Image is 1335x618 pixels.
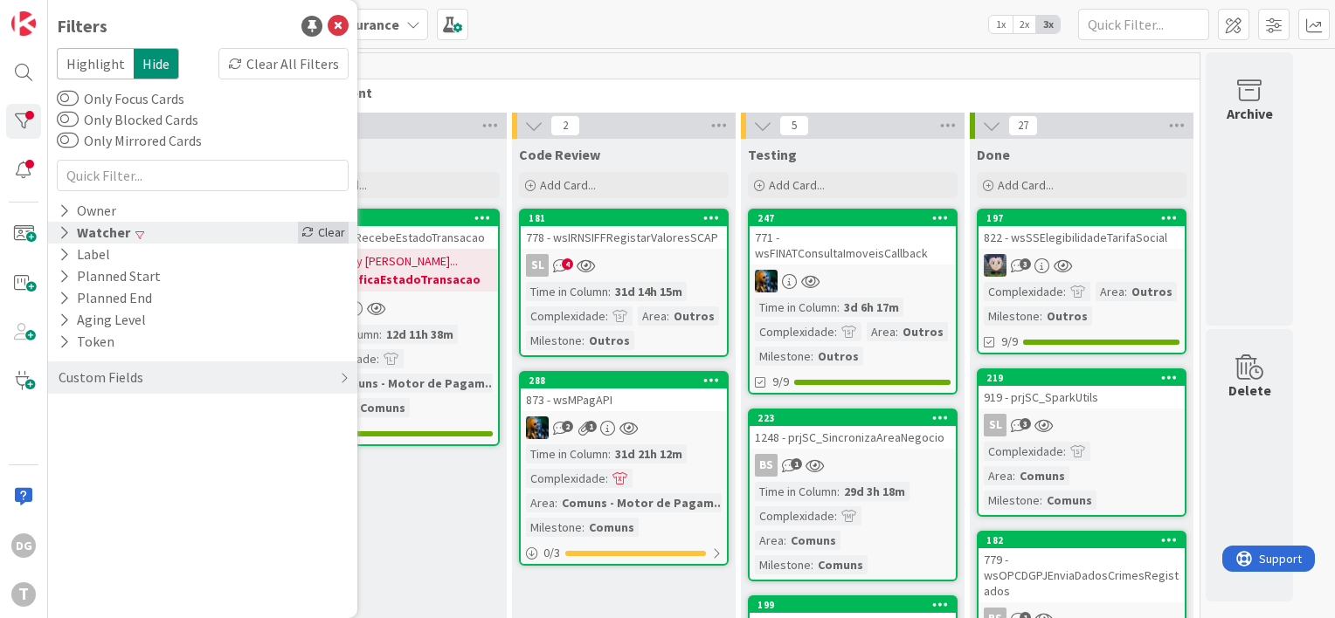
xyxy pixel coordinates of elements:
div: 873 - wsMPagAPI [521,388,727,411]
div: 771 - wsFINATConsultaImoveisCallback [750,226,956,264]
div: Time in Column [526,444,608,463]
div: Aging Level [57,309,148,331]
span: Testing [748,146,797,163]
div: Comuns [813,555,868,574]
div: Watcher [57,222,132,244]
span: Hide [134,48,179,79]
div: Outros [1127,282,1177,301]
span: : [582,331,584,350]
div: 199 [750,597,956,613]
span: Development [286,84,1178,101]
span: : [837,298,840,317]
span: : [784,531,786,550]
div: 826 - wsMPRecebeEstadoTransacao [292,226,498,249]
div: SL [984,414,1006,436]
span: 2 [562,421,573,432]
div: Milestone [755,555,811,574]
label: Only Focus Cards [57,88,184,109]
div: Complexidade [526,306,605,326]
div: LS [979,254,1185,277]
button: Only Mirrored Cards [57,132,79,149]
a: 197822 - wsSSElegibilidadeTarifaSocialLSComplexidade:Area:OutrosMilestone:Outros9/9 [977,209,1186,354]
div: 778 - wsIRNSIFFRegistarValoresSCAP [521,226,727,249]
div: 283 [292,210,498,226]
div: T [11,582,36,607]
div: Outros [813,347,863,366]
span: : [1063,442,1066,461]
span: Done [977,146,1010,163]
div: 288 [521,373,727,388]
span: : [608,282,611,301]
div: Delete [1228,380,1271,401]
div: Comuns [356,398,410,417]
div: 779 - wsOPCDGPJEnviaDadosCrimesRegistados [979,548,1185,602]
span: : [811,347,813,366]
div: Comuns [1042,491,1096,510]
div: Complexidade [755,506,834,525]
div: Outros [898,322,948,341]
div: 12d 11h 38m [382,325,458,344]
div: 247 [757,212,956,224]
div: 197 [986,212,1185,224]
div: SL [521,254,727,277]
div: Comuns - Motor de Pagam... [329,374,500,393]
div: 288873 - wsMPagAPI [521,373,727,411]
a: 283826 - wsMPRecebeEstadoTransacao[DATE] By [PERSON_NAME]...Rever NotificaEstadoTransacaoVMTime i... [290,209,500,446]
div: Outros [669,306,719,326]
span: : [1013,466,1015,485]
button: Only Blocked Cards [57,111,79,128]
span: Highlight [57,48,134,79]
div: 181 [529,212,727,224]
div: SL [979,414,1185,436]
div: Custom Fields [57,367,145,388]
div: VM [292,297,498,319]
span: 2x [1013,16,1036,33]
div: Planned End [57,287,154,309]
div: Outros [584,331,634,350]
div: Comuns [786,531,840,550]
div: 197822 - wsSSElegibilidadeTarifaSocial [979,210,1185,249]
a: 181778 - wsIRNSIFFRegistarValoresSCAPSLTime in Column:31d 14h 15mComplexidade:Area:OutrosMileston... [519,209,729,357]
input: Quick Filter... [1078,9,1209,40]
div: Time in Column [526,282,608,301]
div: Comuns - Motor de Pagam... [557,493,729,512]
div: 197 [979,210,1185,226]
div: Milestone [526,331,582,350]
div: 199 [757,599,956,611]
div: Area [755,531,784,550]
img: JC [755,270,778,292]
span: 27 [1008,115,1038,136]
span: Add Card... [540,177,596,193]
span: 1 [585,421,597,432]
span: 3 [1020,418,1031,429]
span: Support [37,3,80,24]
span: Add Card... [998,177,1054,193]
div: 219 [979,370,1185,386]
span: : [1063,282,1066,301]
img: Visit kanbanzone.com [11,11,36,36]
a: 2231248 - prjSC_SincronizaAreaNegocioBSTime in Column:29d 3h 18mComplexidade:Area:ComunsMilestone... [748,409,958,581]
div: Area [526,493,555,512]
div: Filters [57,13,107,39]
div: 219 [986,372,1185,384]
label: Only Mirrored Cards [57,130,202,151]
div: 223 [750,410,956,426]
img: JC [526,416,549,439]
span: : [377,349,379,368]
span: 2 [550,115,580,136]
div: Area [1096,282,1124,301]
a: 247771 - wsFINATConsultaImoveisCallbackJCTime in Column:3d 6h 17mComplexidade:Area:OutrosMileston... [748,209,958,395]
div: 182779 - wsOPCDGPJEnviaDadosCrimesRegistados [979,532,1185,602]
div: 182 [979,532,1185,548]
div: Area [638,306,667,326]
div: BS [755,454,778,477]
div: SL [526,254,549,277]
span: : [667,306,669,326]
label: Only Blocked Cards [57,109,198,130]
span: 1x [989,16,1013,33]
div: 181778 - wsIRNSIFFRegistarValoresSCAP [521,210,727,249]
img: LS [984,254,1006,277]
div: Complexidade [984,442,1063,461]
div: JC [521,416,727,439]
div: 2231248 - prjSC_SincronizaAreaNegocio [750,410,956,449]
